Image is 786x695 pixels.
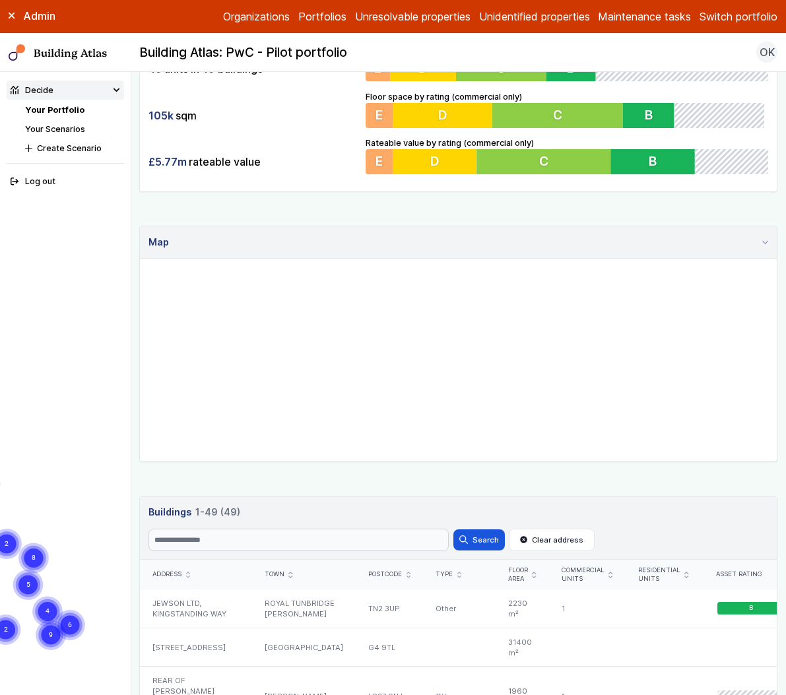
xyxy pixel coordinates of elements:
div: Rateable value by rating (commercial only) [366,137,769,175]
span: B [649,154,657,170]
a: Your Scenarios [25,124,85,134]
button: C [476,149,610,174]
div: Address [152,570,239,579]
div: 2230 m² [496,589,549,628]
span: 1-49 (49) [195,505,240,519]
span: E [376,107,383,123]
button: E [366,103,393,128]
span: C [539,154,548,170]
summary: Map [140,226,777,259]
a: Portfolios [298,9,346,24]
span: OK [760,44,775,60]
h2: Building Atlas: PwC - Pilot portfolio [139,44,347,61]
div: [GEOGRAPHIC_DATA] [252,628,356,667]
div: Floor space by rating (commercial only) [366,90,769,129]
a: Your Portfolio [25,105,84,115]
div: G4 9TL [356,628,423,667]
a: Unresolvable properties [355,9,471,24]
span: £5.77m [148,154,187,169]
span: B [647,107,655,123]
a: Unidentified properties [479,9,590,24]
div: 31400 m² [496,628,549,667]
button: D [393,103,494,128]
div: Commercial units [562,566,613,583]
span: D [430,154,440,170]
span: 105k [148,108,174,123]
span: E [376,154,383,170]
button: D [393,149,476,174]
div: Asset rating [716,570,785,579]
button: E [366,149,393,174]
div: [STREET_ADDRESS] [140,628,251,667]
div: TN2 3UP [356,589,423,628]
h3: Buildings [148,505,768,519]
div: rateable value [148,149,357,174]
div: Residential units [638,566,689,583]
span: C [555,107,564,123]
div: JEWSON LTD, KINGSTANDING WAY [140,589,251,628]
a: Organizations [223,9,290,24]
button: OK [756,42,777,63]
span: D [439,107,448,123]
div: Other [423,589,495,628]
button: C [493,103,625,128]
div: Floor area [508,566,537,583]
img: main-0bbd2752.svg [9,44,26,61]
div: ROYAL TUNBRIDGE [PERSON_NAME] [252,589,356,628]
div: 1 [549,589,626,628]
div: Postcode [368,570,410,579]
div: Town [265,570,343,579]
summary: Decide [7,81,124,100]
button: B [610,149,695,174]
button: Search [453,529,505,550]
button: Clear address [509,529,595,551]
button: Switch portfolio [700,9,777,24]
div: Decide [11,84,53,96]
button: Log out [7,172,124,191]
span: B [749,605,753,613]
a: Maintenance tasks [598,9,691,24]
div: sqm [148,103,357,128]
button: Create Scenario [21,139,124,158]
div: Type [436,570,482,579]
button: B [626,103,677,128]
